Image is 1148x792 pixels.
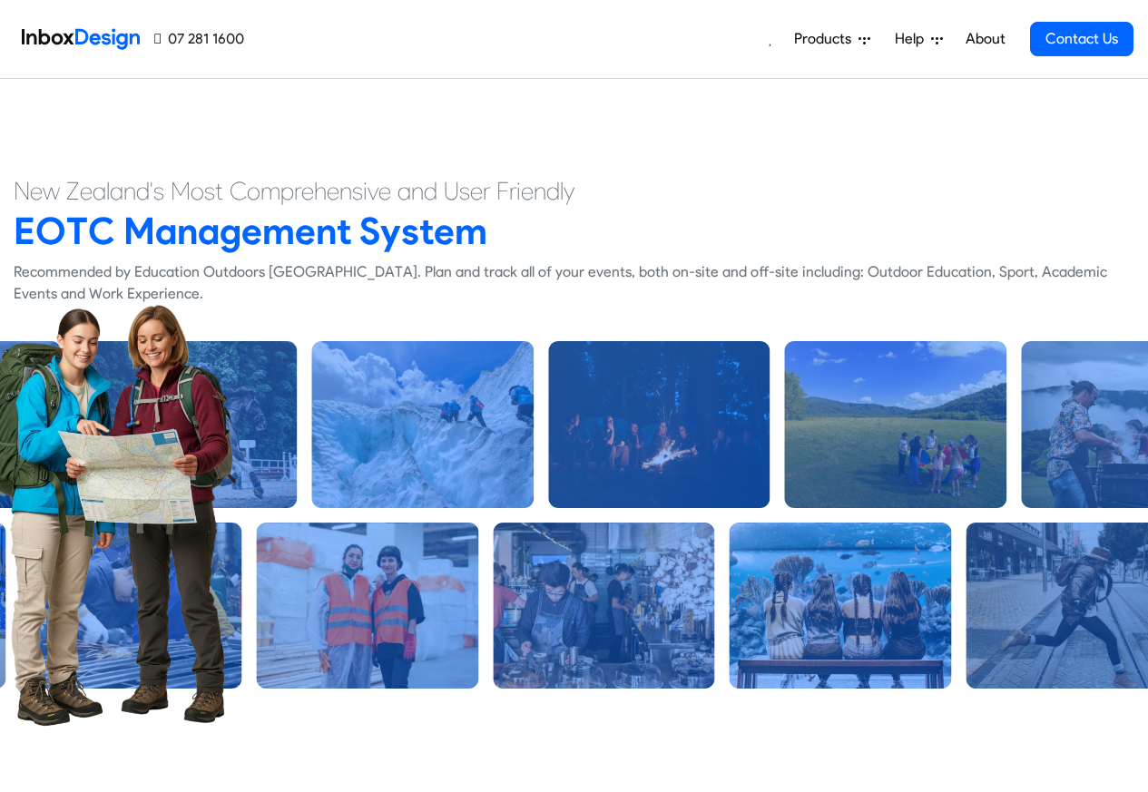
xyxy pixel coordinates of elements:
[787,21,878,57] a: Products
[14,175,1134,208] h4: New Zealand's Most Comprehensive and User Friendly
[1030,22,1133,56] a: Contact Us
[895,28,931,50] span: Help
[14,261,1134,305] div: Recommended by Education Outdoors [GEOGRAPHIC_DATA]. Plan and track all of your events, both on-s...
[960,21,1010,57] a: About
[888,21,950,57] a: Help
[794,28,859,50] span: Products
[154,28,244,50] a: 07 281 1600
[14,208,1134,254] h2: EOTC Management System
